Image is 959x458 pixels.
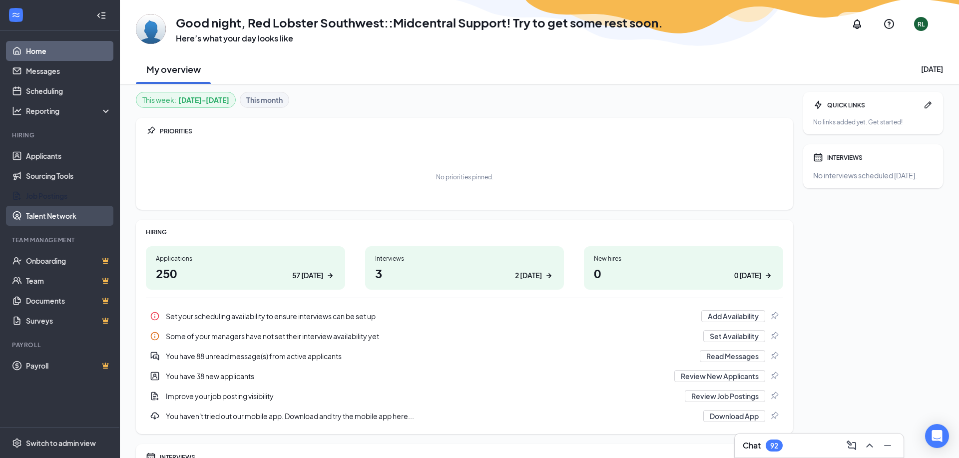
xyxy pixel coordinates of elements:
[685,390,765,402] button: Review Job Postings
[146,406,783,426] div: You haven't tried out our mobile app. Download and try the mobile app here...
[12,236,109,244] div: Team Management
[365,246,564,290] a: Interviews32 [DATE]ArrowRight
[146,346,783,366] div: You have 88 unread message(s) from active applicants
[146,386,783,406] a: DocumentAddImprove your job posting visibilityReview Job PostingsPin
[325,271,335,281] svg: ArrowRight
[375,265,554,282] h1: 3
[12,106,22,116] svg: Analysis
[769,351,779,361] svg: Pin
[26,186,111,206] a: Job Postings
[150,351,160,361] svg: DoubleChatActive
[734,270,761,281] div: 0 [DATE]
[594,254,773,263] div: New hires
[827,101,919,109] div: QUICK LINKS
[515,270,542,281] div: 2 [DATE]
[813,152,823,162] svg: Calendar
[146,386,783,406] div: Improve your job posting visibility
[851,18,863,30] svg: Notifications
[862,438,878,454] button: ChevronUp
[136,14,166,44] img: Red Lobster Southwest::Midcentral Support
[12,131,109,139] div: Hiring
[146,366,783,386] a: UserEntityYou have 38 new applicantsReview New ApplicantsPin
[880,438,896,454] button: Minimize
[246,94,283,105] b: This month
[26,146,111,166] a: Applicants
[150,411,160,421] svg: Download
[166,411,697,421] div: You haven't tried out our mobile app. Download and try the mobile app here...
[26,106,112,116] div: Reporting
[769,331,779,341] svg: Pin
[166,331,697,341] div: Some of your managers have not set their interview availability yet
[26,166,111,186] a: Sourcing Tools
[146,326,783,346] div: Some of your managers have not set their interview availability yet
[544,271,554,281] svg: ArrowRight
[11,10,21,20] svg: WorkstreamLogo
[156,254,335,263] div: Applications
[146,126,156,136] svg: Pin
[770,442,778,450] div: 92
[146,306,783,326] div: Set your scheduling availability to ensure interviews can be set up
[925,424,949,448] div: Open Intercom Messenger
[769,311,779,321] svg: Pin
[166,311,695,321] div: Set your scheduling availability to ensure interviews can be set up
[26,271,111,291] a: TeamCrown
[146,406,783,426] a: DownloadYou haven't tried out our mobile app. Download and try the mobile app here...Download AppPin
[827,153,933,162] div: INTERVIEWS
[584,246,783,290] a: New hires00 [DATE]ArrowRight
[436,173,493,181] div: No priorities pinned.
[166,391,679,401] div: Improve your job posting visibility
[96,10,106,20] svg: Collapse
[26,291,111,311] a: DocumentsCrown
[146,366,783,386] div: You have 38 new applicants
[594,265,773,282] h1: 0
[883,18,895,30] svg: QuestionInfo
[146,63,201,75] h2: My overview
[176,14,663,31] h1: Good night, Red Lobster Southwest::Midcentral Support! Try to get some rest soon.
[921,64,943,74] div: [DATE]
[160,127,783,135] div: PRIORITIES
[700,350,765,362] button: Read Messages
[26,311,111,331] a: SurveysCrown
[844,438,860,454] button: ComposeMessage
[146,246,345,290] a: Applications25057 [DATE]ArrowRight
[813,100,823,110] svg: Bolt
[146,228,783,236] div: HIRING
[26,438,96,448] div: Switch to admin view
[26,206,111,226] a: Talent Network
[918,20,925,28] div: RL
[26,61,111,81] a: Messages
[703,410,765,422] button: Download App
[146,306,783,326] a: InfoSet your scheduling availability to ensure interviews can be set upAdd AvailabilityPin
[26,251,111,271] a: OnboardingCrown
[864,440,876,452] svg: ChevronUp
[813,170,933,180] div: No interviews scheduled [DATE].
[150,311,160,321] svg: Info
[743,440,761,451] h3: Chat
[166,351,694,361] div: You have 88 unread message(s) from active applicants
[769,371,779,381] svg: Pin
[150,331,160,341] svg: Info
[375,254,554,263] div: Interviews
[150,371,160,381] svg: UserEntity
[146,346,783,366] a: DoubleChatActiveYou have 88 unread message(s) from active applicantsRead MessagesPin
[763,271,773,281] svg: ArrowRight
[26,81,111,101] a: Scheduling
[12,341,109,349] div: Payroll
[26,356,111,376] a: PayrollCrown
[923,100,933,110] svg: Pen
[142,94,229,105] div: This week :
[674,370,765,382] button: Review New Applicants
[150,391,160,401] svg: DocumentAdd
[769,411,779,421] svg: Pin
[176,33,663,44] h3: Here’s what your day looks like
[882,440,894,452] svg: Minimize
[26,41,111,61] a: Home
[166,371,668,381] div: You have 38 new applicants
[178,94,229,105] b: [DATE] - [DATE]
[813,118,933,126] div: No links added yet. Get started!
[846,440,858,452] svg: ComposeMessage
[146,326,783,346] a: InfoSome of your managers have not set their interview availability yetSet AvailabilityPin
[703,330,765,342] button: Set Availability
[701,310,765,322] button: Add Availability
[156,265,335,282] h1: 250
